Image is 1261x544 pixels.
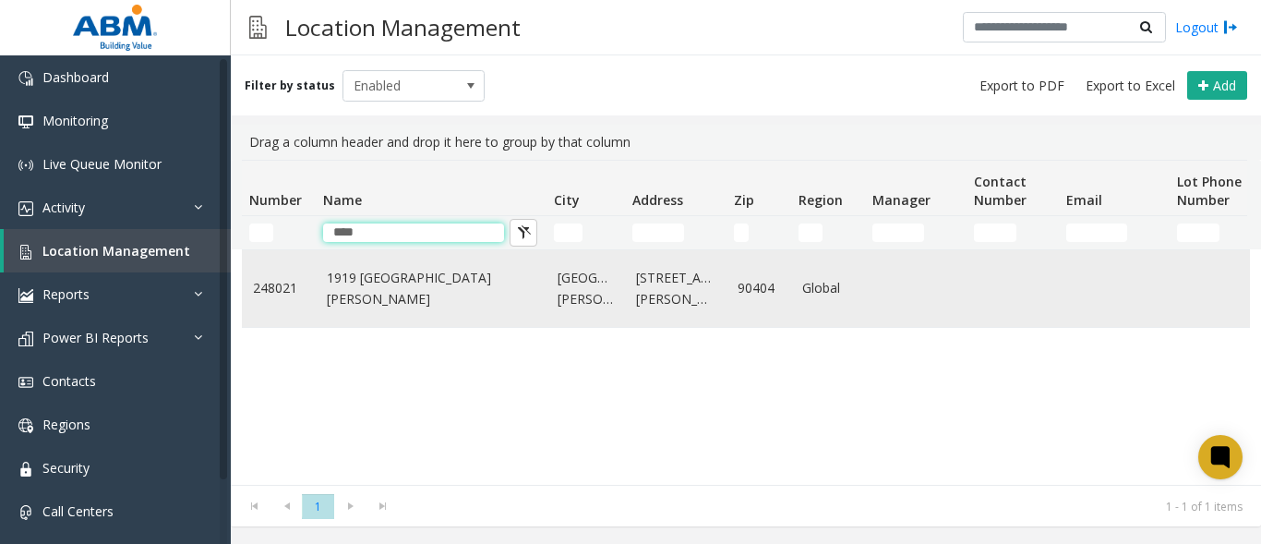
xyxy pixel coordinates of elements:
[42,199,85,216] span: Activity
[249,191,302,209] span: Number
[974,224,1016,242] input: Contact Number Filter
[1059,216,1170,249] td: Email Filter
[327,268,535,309] a: 1919 [GEOGRAPHIC_DATA][PERSON_NAME]
[625,216,727,249] td: Address Filter
[42,68,109,86] span: Dashboard
[42,242,190,260] span: Location Management
[242,125,1250,160] div: Drag a column header and drop it here to group by that column
[4,229,231,272] a: Location Management
[510,219,537,247] button: Clear
[410,499,1243,514] kendo-pager-info: 1 - 1 of 1 items
[18,158,33,173] img: 'icon'
[1187,71,1247,101] button: Add
[18,71,33,86] img: 'icon'
[632,191,683,209] span: Address
[18,418,33,433] img: 'icon'
[18,245,33,260] img: 'icon'
[18,332,33,346] img: 'icon'
[242,216,316,249] td: Number Filter
[343,71,456,101] span: Enabled
[974,173,1027,209] span: Contact Number
[1066,191,1102,209] span: Email
[245,78,335,94] label: Filter by status
[636,268,715,309] a: [STREET_ADDRESS][PERSON_NAME]
[558,268,614,309] a: [GEOGRAPHIC_DATA][PERSON_NAME]
[276,5,530,50] h3: Location Management
[18,201,33,216] img: 'icon'
[791,216,865,249] td: Region Filter
[231,160,1261,485] div: Data table
[42,416,90,433] span: Regions
[738,278,780,298] a: 90404
[967,216,1059,249] td: Contact Number Filter
[1177,173,1242,209] span: Lot Phone Number
[42,112,108,129] span: Monitoring
[727,216,791,249] td: Zip Filter
[42,329,149,346] span: Power BI Reports
[249,224,273,242] input: Number Filter
[632,224,684,242] input: Address Filter
[799,224,823,242] input: Region Filter
[18,288,33,303] img: 'icon'
[316,216,546,249] td: Name Filter
[1066,224,1127,242] input: Email Filter
[865,216,967,249] td: Manager Filter
[249,5,267,50] img: pageIcon
[323,191,362,209] span: Name
[1213,77,1236,94] span: Add
[1175,18,1238,37] a: Logout
[18,505,33,520] img: 'icon'
[1223,18,1238,37] img: logout
[802,278,854,298] a: Global
[323,224,504,242] input: Name Filter
[42,372,96,390] span: Contacts
[734,191,754,209] span: Zip
[872,224,924,242] input: Manager Filter
[554,191,580,209] span: City
[42,155,162,173] span: Live Queue Monitor
[18,115,33,129] img: 'icon'
[546,216,625,249] td: City Filter
[799,191,843,209] span: Region
[1086,77,1175,95] span: Export to Excel
[18,462,33,477] img: 'icon'
[872,191,931,209] span: Manager
[972,73,1072,99] button: Export to PDF
[42,285,90,303] span: Reports
[979,77,1064,95] span: Export to PDF
[42,502,114,520] span: Call Centers
[42,459,90,477] span: Security
[734,224,749,242] input: Zip Filter
[18,375,33,390] img: 'icon'
[1078,73,1183,99] button: Export to Excel
[554,224,582,242] input: City Filter
[302,494,334,519] span: Page 1
[253,278,305,298] a: 248021
[1177,224,1219,242] input: Lot Phone Number Filter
